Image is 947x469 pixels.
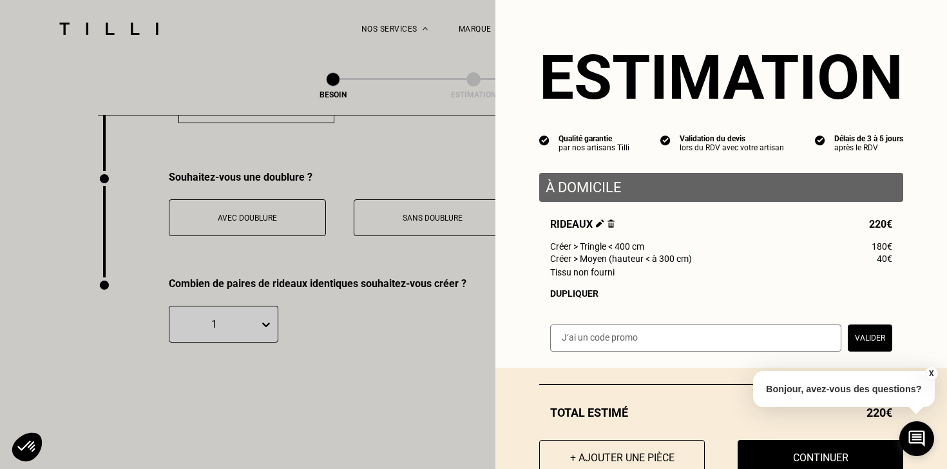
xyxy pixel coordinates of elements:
button: Valider [848,324,892,352]
div: lors du RDV avec votre artisan [680,143,784,152]
img: Éditer [596,219,604,228]
span: Créer > Tringle < 400 cm [550,241,644,252]
p: À domicile [546,179,897,195]
div: Total estimé [539,406,903,419]
span: 180€ [872,241,892,252]
span: Créer > Moyen (hauteur < à 300 cm) [550,254,692,264]
input: J‘ai un code promo [550,324,841,352]
div: après le RDV [834,143,903,152]
section: Estimation [539,41,903,114]
div: Délais de 3 à 5 jours [834,134,903,143]
img: icon list info [660,134,671,146]
div: par nos artisans Tilli [559,143,629,152]
span: 220€ [869,218,892,230]
span: 40€ [877,254,892,264]
span: Rideaux [550,218,615,230]
img: Supprimer [607,219,615,228]
p: Bonjour, avez-vous des questions? [753,371,935,407]
img: icon list info [815,134,825,146]
img: icon list info [539,134,550,146]
button: X [924,366,937,381]
div: Validation du devis [680,134,784,143]
div: Qualité garantie [559,134,629,143]
div: Dupliquer [550,288,892,299]
span: Tissu non fourni [550,267,615,277]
